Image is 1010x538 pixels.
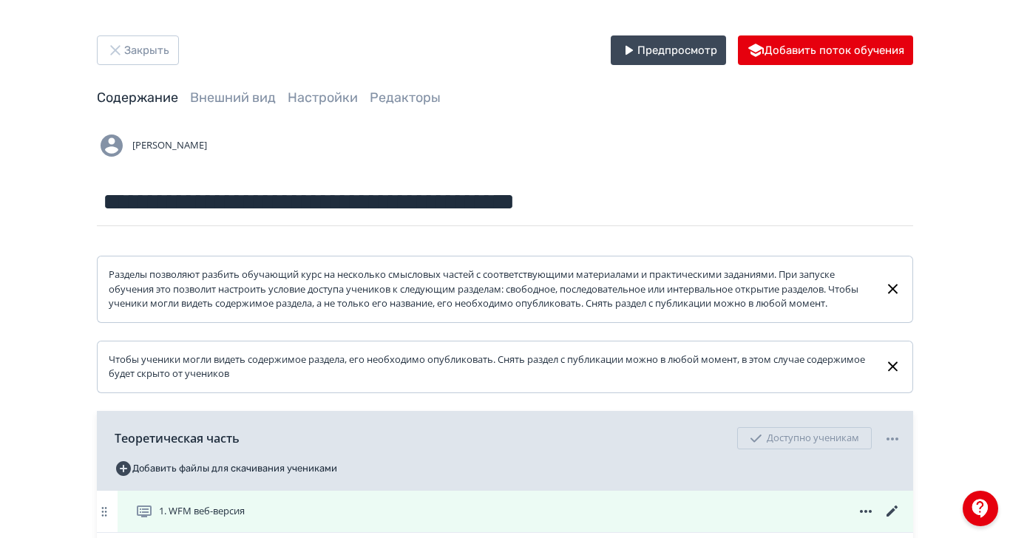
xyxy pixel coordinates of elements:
a: Редакторы [370,89,441,106]
button: Добавить поток обучения [738,35,913,65]
div: Разделы позволяют разбить обучающий курс на несколько смысловых частей с соответствующими материа... [109,268,872,311]
button: Закрыть [97,35,179,65]
a: Внешний вид [190,89,276,106]
div: Доступно ученикам [737,427,872,449]
span: Теоретическая часть [115,429,240,447]
div: 1. WFM веб-версия [97,491,913,533]
button: Добавить файлы для скачивания учениками [115,457,337,480]
span: 1. WFM веб-версия [159,504,245,519]
span: [PERSON_NAME] [132,138,207,153]
a: Настройки [288,89,358,106]
div: Чтобы ученики могли видеть содержимое раздела, его необходимо опубликовать. Снять раздел с публик... [109,353,872,381]
button: Предпросмотр [611,35,726,65]
a: Содержание [97,89,178,106]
